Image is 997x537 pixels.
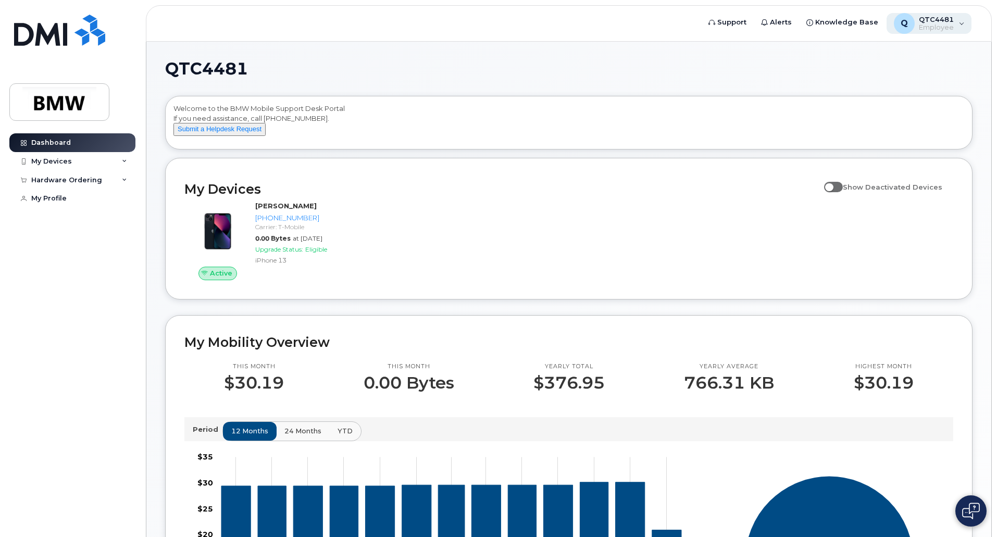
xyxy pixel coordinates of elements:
[255,213,363,223] div: [PHONE_NUMBER]
[824,177,832,185] input: Show Deactivated Devices
[173,104,964,145] div: Welcome to the BMW Mobile Support Desk Portal If you need assistance, call [PHONE_NUMBER].
[284,426,321,436] span: 24 months
[364,363,454,371] p: This month
[364,373,454,392] p: 0.00 Bytes
[843,183,942,191] span: Show Deactivated Devices
[173,123,266,136] button: Submit a Helpdesk Request
[962,503,980,519] img: Open chat
[305,245,327,253] span: Eligible
[255,222,363,231] div: Carrier: T-Mobile
[197,504,213,513] tspan: $25
[184,201,367,280] a: Active[PERSON_NAME][PHONE_NUMBER]Carrier: T-Mobile0.00 Bytesat [DATE]Upgrade Status:EligibleiPhon...
[224,373,284,392] p: $30.19
[197,452,213,461] tspan: $35
[184,181,819,197] h2: My Devices
[338,426,353,436] span: YTD
[193,424,222,434] p: Period
[210,268,232,278] span: Active
[224,363,284,371] p: This month
[197,478,213,487] tspan: $30
[293,234,322,242] span: at [DATE]
[854,373,914,392] p: $30.19
[184,334,953,350] h2: My Mobility Overview
[173,124,266,133] a: Submit a Helpdesk Request
[255,256,363,265] div: iPhone 13
[255,234,291,242] span: 0.00 Bytes
[684,373,774,392] p: 766.31 KB
[854,363,914,371] p: Highest month
[533,363,605,371] p: Yearly total
[255,202,317,210] strong: [PERSON_NAME]
[193,206,243,256] img: image20231002-3703462-1ig824h.jpeg
[165,61,248,77] span: QTC4481
[255,245,303,253] span: Upgrade Status:
[684,363,774,371] p: Yearly average
[533,373,605,392] p: $376.95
